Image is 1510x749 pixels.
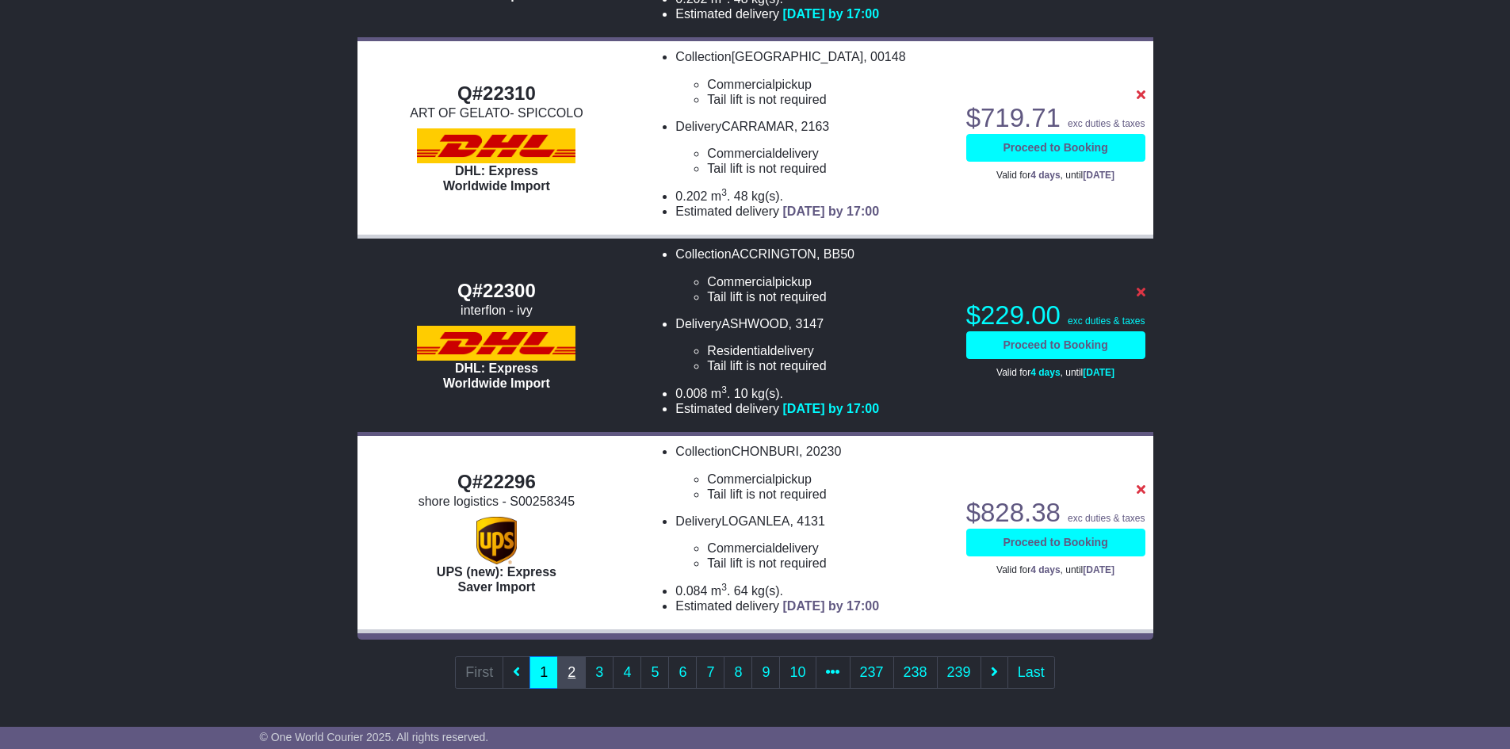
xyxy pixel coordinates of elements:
span: , BB50 [816,247,854,261]
span: DHL: Express Worldwide Import [443,361,550,390]
span: CHONBURI [732,445,799,458]
a: 8 [724,656,752,689]
span: 0.084 [675,584,707,598]
span: 48 [734,189,748,203]
a: 2 [557,656,586,689]
a: 5 [640,656,669,689]
li: Tail lift is not required [707,92,950,107]
span: [DATE] by 17:00 [783,204,880,218]
span: Commercial [707,472,774,486]
span: Commercial [707,78,774,91]
span: , 3147 [789,317,824,331]
div: ART OF GELATO- SPICCOLO [365,105,629,120]
span: 4 days [1030,564,1060,575]
span: , 00148 [863,50,905,63]
a: 238 [893,656,938,689]
li: Collection [675,246,950,304]
span: [DATE] [1083,367,1114,378]
li: Tail lift is not required [707,161,950,176]
a: Proceed to Booking [966,331,1145,359]
a: 239 [937,656,981,689]
span: 0.202 [675,189,707,203]
a: Last [1007,656,1055,689]
span: m . [711,387,730,400]
div: Q#22310 [365,82,629,105]
li: Collection [675,49,950,107]
img: UPS (new): Express Saver Import [476,517,516,564]
span: $ [966,498,1061,527]
span: ACCRINGTON [732,247,816,261]
span: , 4131 [789,514,824,528]
span: ASHWOOD [721,317,788,331]
span: 64 [734,584,748,598]
li: Delivery [675,316,950,374]
span: [DATE] by 17:00 [783,7,880,21]
span: [DATE] by 17:00 [783,402,880,415]
li: delivery [707,541,950,556]
li: pickup [707,472,950,487]
div: interflon - ivy [365,303,629,318]
span: , 20230 [799,445,841,458]
img: DHL: Express Worldwide Import [417,128,575,163]
p: Valid for , until [966,367,1145,378]
span: , 2163 [794,120,829,133]
span: UPS (new): Express Saver Import [437,565,556,594]
span: [DATE] [1083,170,1114,181]
span: kg(s). [751,584,783,598]
li: Tail lift is not required [707,556,950,571]
span: 4 days [1030,170,1060,181]
img: DHL: Express Worldwide Import [417,326,575,361]
li: Estimated delivery [675,204,950,219]
div: shore logistics - S00258345 [365,494,629,509]
li: Estimated delivery [675,401,950,416]
span: exc duties & taxes [1068,513,1145,524]
div: Q#22300 [365,280,629,303]
span: m . [711,584,730,598]
p: Valid for , until [966,564,1145,575]
li: delivery [707,146,950,161]
span: kg(s). [751,189,783,203]
span: 4 days [1030,367,1060,378]
a: 9 [751,656,780,689]
a: Proceed to Booking [966,529,1145,556]
span: $ [966,103,1061,132]
span: [DATE] by 17:00 [783,599,880,613]
li: delivery [707,343,950,358]
span: 828.38 [981,498,1061,527]
span: Commercial [707,541,774,555]
sup: 3 [721,187,727,198]
a: 237 [850,656,894,689]
span: 10 [734,387,748,400]
span: Commercial [707,275,774,289]
a: 1 [529,656,558,689]
a: 4 [613,656,641,689]
span: exc duties & taxes [1068,315,1145,327]
sup: 3 [721,384,727,396]
li: Tail lift is not required [707,487,950,502]
span: © One World Courier 2025. All rights reserved. [260,731,489,743]
li: Estimated delivery [675,6,950,21]
span: CARRAMAR [721,120,794,133]
li: Collection [675,444,950,502]
li: Delivery [675,514,950,571]
a: 7 [696,656,724,689]
li: Delivery [675,119,950,177]
span: kg(s). [751,387,783,400]
li: Tail lift is not required [707,289,950,304]
span: 229.00 [981,300,1061,330]
a: 10 [779,656,816,689]
a: 3 [585,656,614,689]
span: Residential [707,344,770,357]
a: 6 [668,656,697,689]
span: [DATE] [1083,564,1114,575]
span: DHL: Express Worldwide Import [443,164,550,193]
span: [GEOGRAPHIC_DATA] [732,50,864,63]
span: m . [711,189,730,203]
li: pickup [707,77,950,92]
span: exc duties & taxes [1068,118,1145,129]
li: Tail lift is not required [707,358,950,373]
sup: 3 [721,582,727,593]
p: Valid for , until [966,170,1145,181]
span: LOGANLEA [721,514,789,528]
li: Estimated delivery [675,598,950,613]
